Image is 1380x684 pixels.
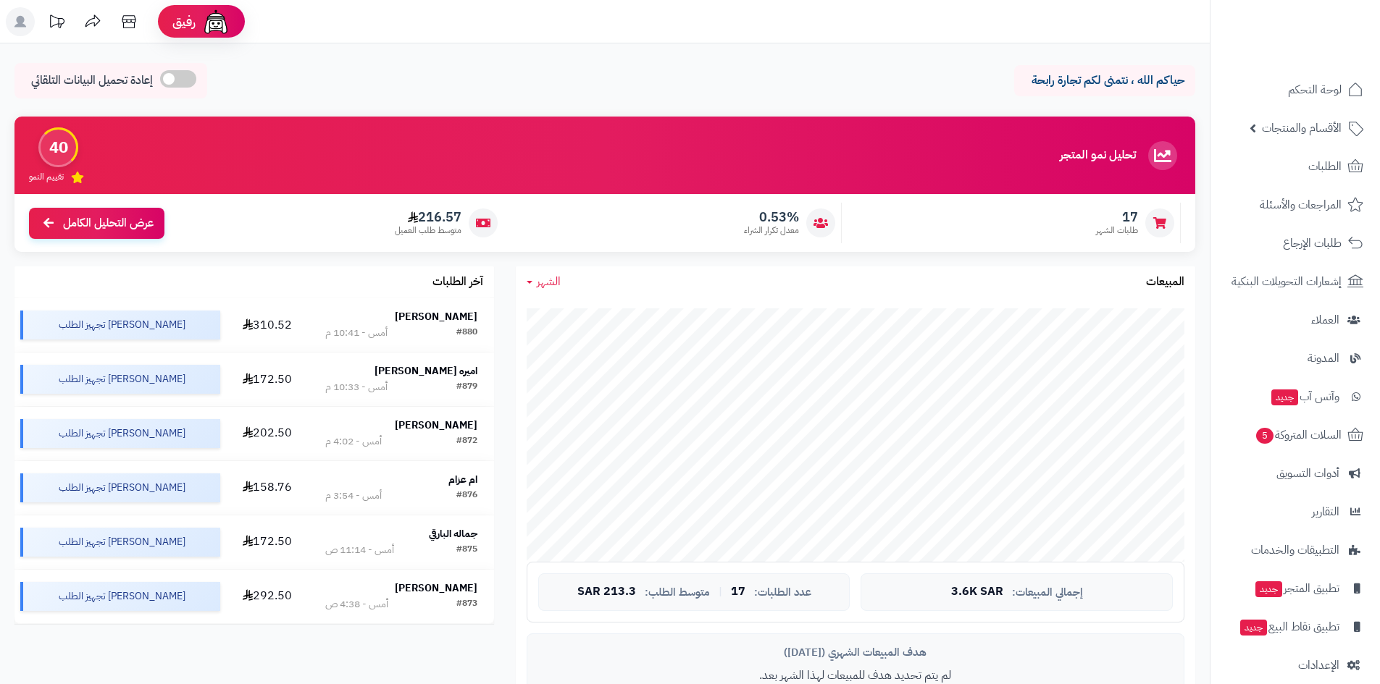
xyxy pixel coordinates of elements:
span: التطبيقات والخدمات [1251,540,1339,560]
span: الأقسام والمنتجات [1262,118,1342,138]
span: تطبيق المتجر [1254,578,1339,599]
strong: [PERSON_NAME] [395,309,477,324]
a: عرض التحليل الكامل [29,208,164,239]
h3: آخر الطلبات [432,276,483,289]
a: طلبات الإرجاع [1219,226,1371,261]
span: وآتس آب [1270,387,1339,407]
strong: [PERSON_NAME] [395,580,477,596]
span: 213.3 SAR [577,586,636,599]
div: #873 [456,597,477,612]
div: أمس - 11:14 ص [325,543,394,557]
span: معدل تكرار الشراء [744,224,799,237]
span: لوحة التحكم [1288,80,1342,100]
span: جديد [1240,620,1267,636]
td: 310.52 [226,298,309,352]
div: [PERSON_NAME] تجهيز الطلب [20,419,220,448]
a: وآتس آبجديد [1219,379,1371,414]
div: #879 [456,380,477,394]
td: 292.50 [226,570,309,623]
span: إجمالي المبيعات: [1012,586,1083,599]
a: لوحة التحكم [1219,72,1371,107]
strong: اميره [PERSON_NAME] [375,363,477,379]
h3: تحليل نمو المتجر [1060,149,1136,162]
div: [PERSON_NAME] تجهيز الطلب [20,582,220,611]
p: لم يتم تحديد هدف للمبيعات لهذا الشهر بعد. [538,667,1173,684]
strong: [PERSON_NAME] [395,418,477,433]
a: تحديثات المنصة [38,7,75,40]
a: إشعارات التحويلات البنكية [1219,264,1371,299]
a: العملاء [1219,303,1371,337]
span: | [719,586,722,597]
td: 202.50 [226,407,309,460]
span: طلبات الشهر [1096,224,1138,237]
span: عدد الطلبات: [754,586,811,599]
div: #880 [456,326,477,340]
td: 172.50 [226,352,309,406]
a: المراجعات والأسئلة [1219,187,1371,222]
img: ai-face.png [201,7,230,36]
a: السلات المتروكة5 [1219,418,1371,452]
div: #872 [456,434,477,449]
span: إعادة تحميل البيانات التلقائي [31,72,153,89]
div: أمس - 3:54 م [325,489,382,503]
div: [PERSON_NAME] تجهيز الطلب [20,311,220,339]
strong: جماله البارقي [429,526,477,541]
a: الشهر [527,274,561,290]
a: الإعدادات [1219,648,1371,683]
div: #875 [456,543,477,557]
div: [PERSON_NAME] تجهيز الطلب [20,473,220,502]
div: أمس - 10:41 م [325,326,388,340]
a: التطبيقات والخدمات [1219,533,1371,567]
a: تطبيق نقاط البيعجديد [1219,609,1371,644]
span: طلبات الإرجاع [1283,233,1342,253]
a: تطبيق المتجرجديد [1219,571,1371,606]
td: 172.50 [226,515,309,569]
strong: ام عزام [448,472,477,487]
span: جديد [1255,581,1282,597]
span: 17 [1096,209,1138,225]
span: متوسط طلب العميل [395,224,461,237]
h3: المبيعات [1146,276,1184,289]
div: هدف المبيعات الشهري ([DATE]) [538,645,1173,660]
span: 5 [1256,428,1274,444]
span: 216.57 [395,209,461,225]
span: تطبيق نقاط البيع [1239,617,1339,637]
span: السلات المتروكة [1255,425,1342,445]
span: 17 [731,586,745,599]
div: أمس - 4:38 ص [325,597,388,612]
span: 0.53% [744,209,799,225]
span: إشعارات التحويلات البنكية [1231,271,1342,292]
img: logo-2.png [1281,37,1366,67]
span: 3.6K SAR [951,586,1003,599]
div: #876 [456,489,477,503]
div: [PERSON_NAME] تجهيز الطلب [20,365,220,394]
span: العملاء [1311,310,1339,330]
span: المدونة [1308,348,1339,368]
td: 158.76 [226,461,309,515]
span: تقييم النمو [29,171,64,183]
span: الإعدادات [1298,655,1339,675]
span: الشهر [537,273,561,290]
a: المدونة [1219,341,1371,376]
div: أمس - 4:02 م [325,434,382,449]
span: رفيق [172,13,196,30]
span: التقارير [1312,502,1339,522]
div: [PERSON_NAME] تجهيز الطلب [20,528,220,557]
div: أمس - 10:33 م [325,380,388,394]
a: الطلبات [1219,149,1371,184]
p: حياكم الله ، نتمنى لكم تجارة رابحة [1025,72,1184,89]
span: جديد [1271,389,1298,405]
span: المراجعات والأسئلة [1260,195,1342,215]
span: متوسط الطلب: [645,586,710,599]
span: الطلبات [1308,156,1342,177]
a: التقارير [1219,494,1371,529]
span: عرض التحليل الكامل [63,215,154,232]
span: أدوات التسويق [1276,463,1339,484]
a: أدوات التسويق [1219,456,1371,491]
